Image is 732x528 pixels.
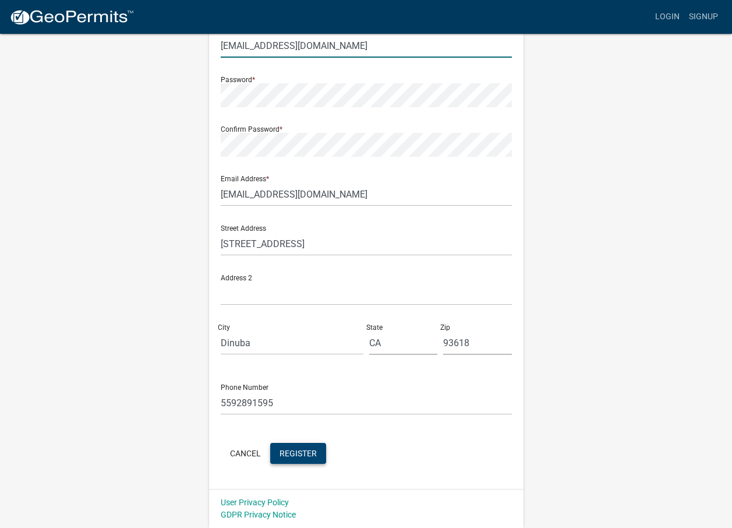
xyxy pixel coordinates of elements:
[221,498,289,507] a: User Privacy Policy
[270,443,326,464] button: Register
[684,6,723,28] a: Signup
[650,6,684,28] a: Login
[221,510,296,519] a: GDPR Privacy Notice
[221,443,270,464] button: Cancel
[280,448,317,457] span: Register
